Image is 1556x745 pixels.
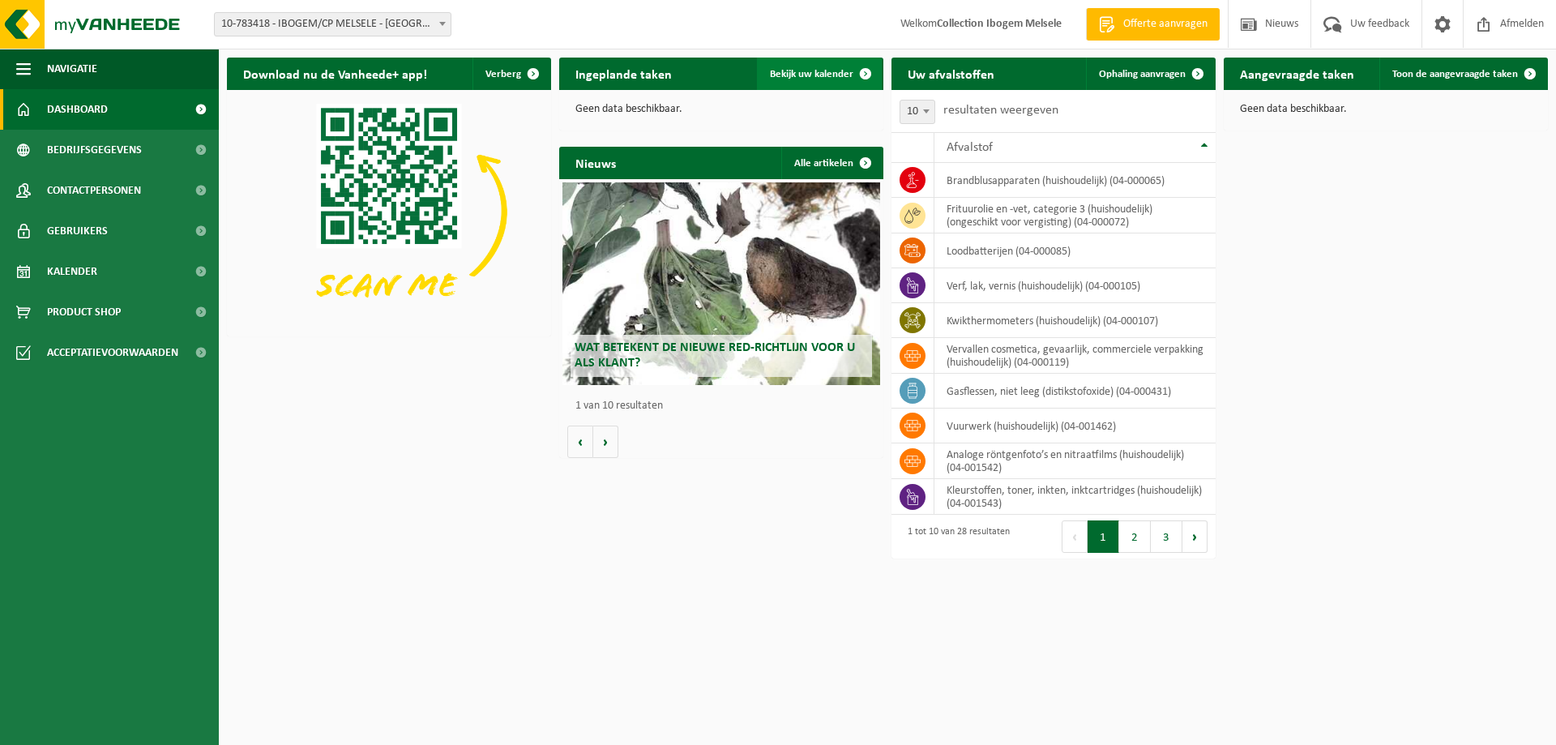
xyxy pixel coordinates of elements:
[575,400,875,412] p: 1 van 10 resultaten
[593,426,618,458] button: Volgende
[937,18,1062,30] strong: Collection Ibogem Melsele
[934,268,1216,303] td: verf, lak, vernis (huishoudelijk) (04-000105)
[1240,104,1532,115] p: Geen data beschikbaar.
[47,211,108,251] span: Gebruikers
[1379,58,1546,90] a: Toon de aangevraagde taken
[934,409,1216,443] td: vuurwerk (huishoudelijk) (04-001462)
[934,443,1216,479] td: analoge röntgenfoto’s en nitraatfilms (huishoudelijk) (04-001542)
[947,141,993,154] span: Afvalstof
[472,58,549,90] button: Verberg
[1119,16,1212,32] span: Offerte aanvragen
[934,303,1216,338] td: kwikthermometers (huishoudelijk) (04-000107)
[934,233,1216,268] td: loodbatterijen (04-000085)
[934,198,1216,233] td: frituurolie en -vet, categorie 3 (huishoudelijk) (ongeschikt voor vergisting) (04-000072)
[485,69,521,79] span: Verberg
[900,519,1010,554] div: 1 tot 10 van 28 resultaten
[214,12,451,36] span: 10-783418 - IBOGEM/CP MELSELE - MELSELE
[559,58,688,89] h2: Ingeplande taken
[227,90,551,333] img: Download de VHEPlus App
[943,104,1058,117] label: resultaten weergeven
[47,251,97,292] span: Kalender
[781,147,882,179] a: Alle artikelen
[1224,58,1370,89] h2: Aangevraagde taken
[891,58,1011,89] h2: Uw afvalstoffen
[227,58,443,89] h2: Download nu de Vanheede+ app!
[1099,69,1186,79] span: Ophaling aanvragen
[47,292,121,332] span: Product Shop
[567,426,593,458] button: Vorige
[47,49,97,89] span: Navigatie
[47,89,108,130] span: Dashboard
[575,104,867,115] p: Geen data beschikbaar.
[215,13,451,36] span: 10-783418 - IBOGEM/CP MELSELE - MELSELE
[47,332,178,373] span: Acceptatievoorwaarden
[1086,58,1214,90] a: Ophaling aanvragen
[1086,8,1220,41] a: Offerte aanvragen
[1062,520,1088,553] button: Previous
[47,170,141,211] span: Contactpersonen
[47,130,142,170] span: Bedrijfsgegevens
[900,100,935,124] span: 10
[1392,69,1518,79] span: Toon de aangevraagde taken
[770,69,853,79] span: Bekijk uw kalender
[1182,520,1208,553] button: Next
[562,182,880,385] a: Wat betekent de nieuwe RED-richtlijn voor u als klant?
[757,58,882,90] a: Bekijk uw kalender
[934,479,1216,515] td: kleurstoffen, toner, inkten, inktcartridges (huishoudelijk) (04-001543)
[1151,520,1182,553] button: 3
[934,374,1216,409] td: gasflessen, niet leeg (distikstofoxide) (04-000431)
[1088,520,1119,553] button: 1
[559,147,632,178] h2: Nieuws
[900,101,934,123] span: 10
[934,338,1216,374] td: vervallen cosmetica, gevaarlijk, commerciele verpakking (huishoudelijk) (04-000119)
[575,341,855,370] span: Wat betekent de nieuwe RED-richtlijn voor u als klant?
[934,163,1216,198] td: brandblusapparaten (huishoudelijk) (04-000065)
[1119,520,1151,553] button: 2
